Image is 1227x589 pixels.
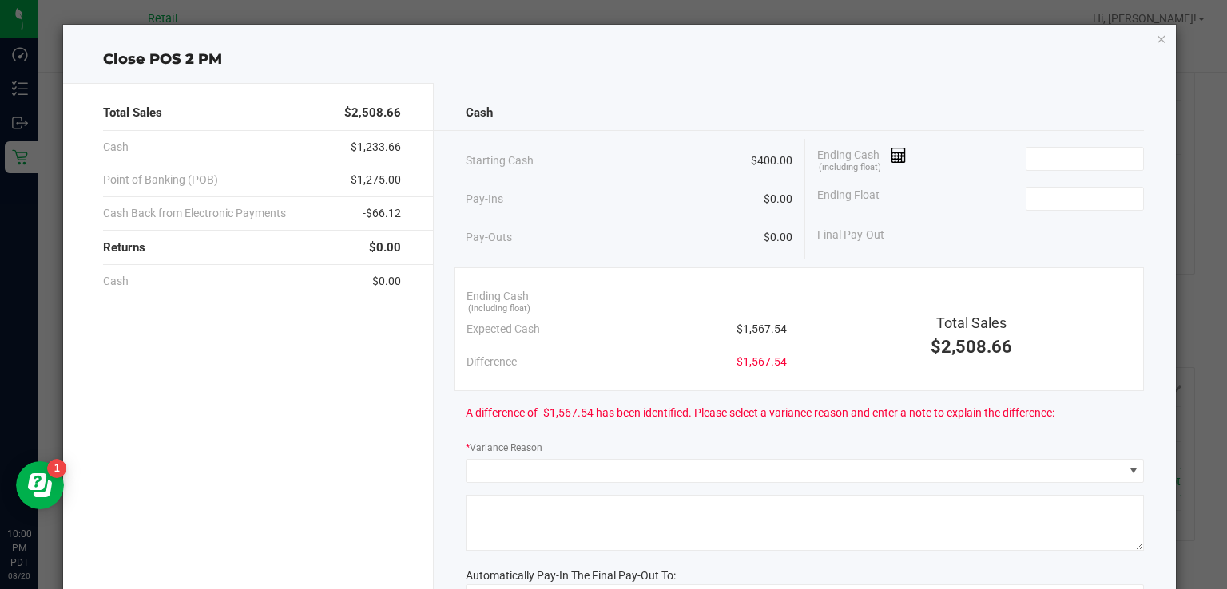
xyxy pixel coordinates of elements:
[467,288,529,305] span: Ending Cash
[737,321,787,338] span: $1,567.54
[103,172,218,188] span: Point of Banking (POB)
[63,49,1177,70] div: Close POS 2 PM
[936,314,1007,331] span: Total Sales
[466,405,1054,421] span: A difference of -$1,567.54 has been identified. Please select a variance reason and enter a note ...
[466,191,503,208] span: Pay-Ins
[351,172,401,188] span: $1,275.00
[466,569,676,582] span: Automatically Pay-In The Final Pay-Out To:
[47,459,66,478] iframe: Resource center unread badge
[103,273,129,290] span: Cash
[103,139,129,156] span: Cash
[468,302,530,316] span: (including float)
[817,187,880,211] span: Ending Float
[369,239,401,257] span: $0.00
[817,227,884,243] span: Final Pay-Out
[372,273,401,290] span: $0.00
[351,139,401,156] span: $1,233.66
[466,441,542,455] label: Variance Reason
[344,104,401,122] span: $2,508.66
[16,461,64,509] iframe: Resource center
[467,321,540,338] span: Expected Cash
[103,205,286,222] span: Cash Back from Electronic Payments
[466,104,493,122] span: Cash
[466,152,534,169] span: Starting Cash
[103,104,162,122] span: Total Sales
[733,354,787,370] span: -$1,567.54
[817,147,907,171] span: Ending Cash
[466,229,512,246] span: Pay-Outs
[467,354,517,370] span: Difference
[764,229,792,246] span: $0.00
[103,231,402,265] div: Returns
[751,152,792,169] span: $400.00
[931,337,1012,357] span: $2,508.66
[819,161,881,175] span: (including float)
[363,205,401,222] span: -$66.12
[764,191,792,208] span: $0.00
